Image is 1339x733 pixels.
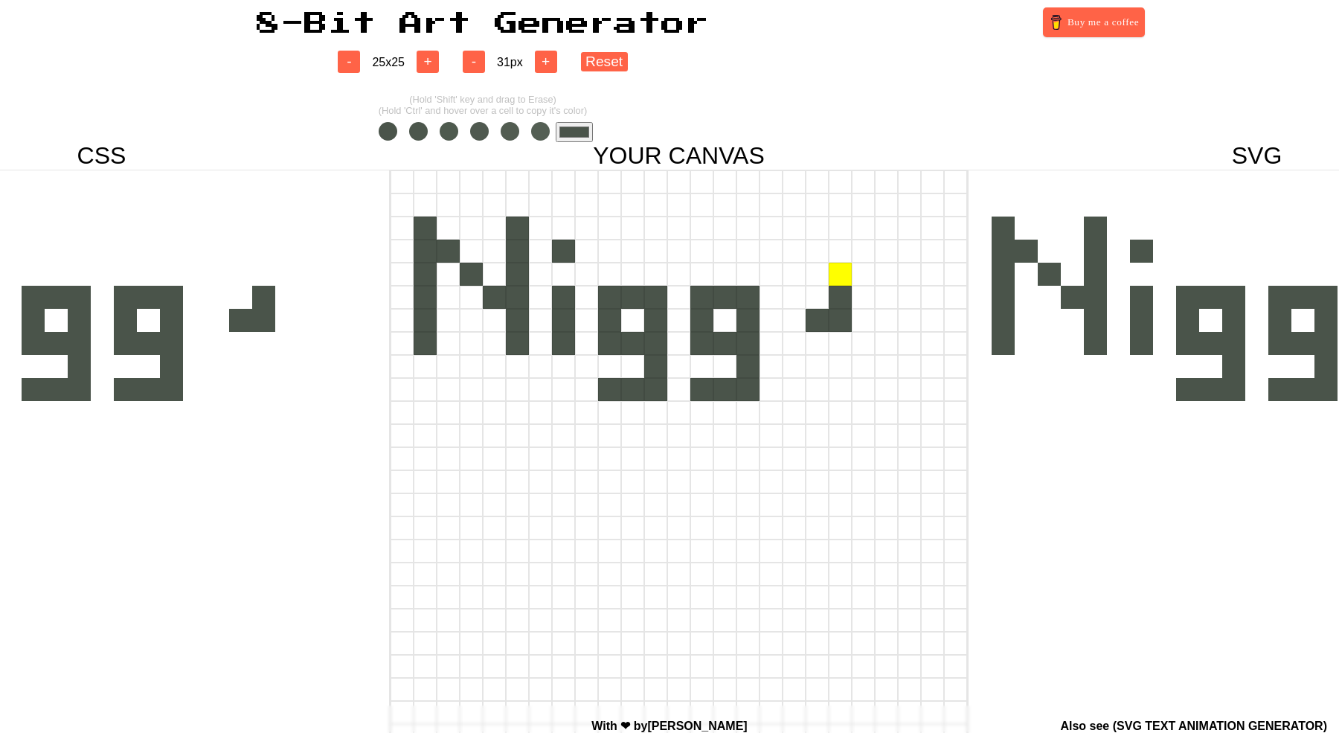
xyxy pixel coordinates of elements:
span: SVG [1232,142,1282,170]
img: Buy me a coffee [1049,15,1064,30]
span: (Hold 'Shift' key and drag to Erase) (Hold 'Ctrl' and hover over a cell to copy it's color) [379,94,587,116]
button: - [338,51,360,73]
a: Buy me a coffee [1043,7,1145,37]
span: 31 px [497,56,523,68]
span: Also see ( ) [1060,720,1327,732]
button: - [463,51,485,73]
a: [PERSON_NAME] [647,720,747,732]
span: YOUR CANVAS [593,142,765,170]
span: CSS [77,142,126,170]
button: + [417,51,439,73]
button: + [535,51,557,73]
a: SVG TEXT ANIMATION GENERATOR [1117,720,1323,732]
button: Reset [581,52,628,71]
span: love [620,720,630,732]
span: Buy me a coffee [1067,15,1139,30]
span: 25 x 25 [372,56,405,68]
